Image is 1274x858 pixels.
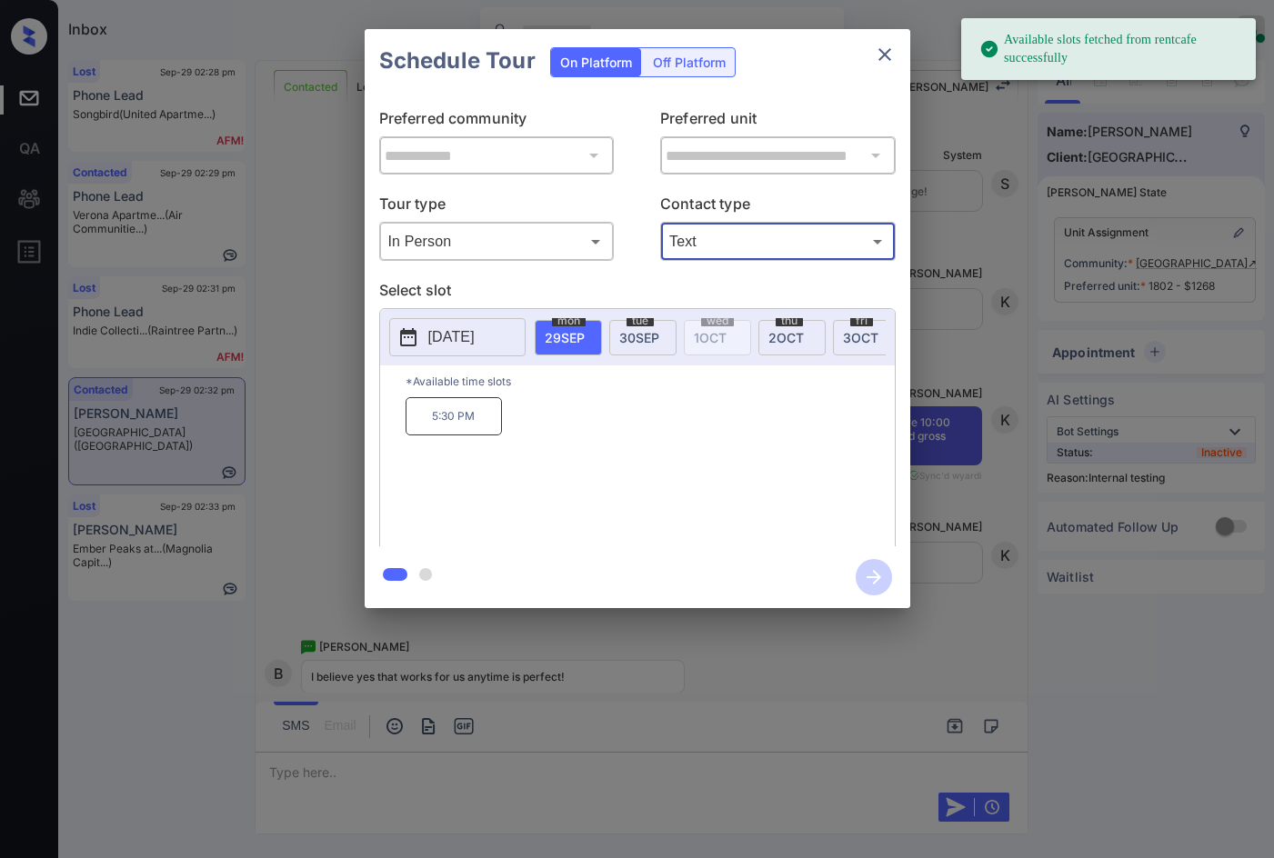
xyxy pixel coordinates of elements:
[406,397,502,435] p: 5:30 PM
[545,330,585,345] span: 29 SEP
[619,330,659,345] span: 30 SEP
[758,320,826,355] div: date-select
[665,226,891,256] div: Text
[843,330,878,345] span: 3 OCT
[833,320,900,355] div: date-select
[551,48,641,76] div: On Platform
[428,326,475,348] p: [DATE]
[768,330,804,345] span: 2 OCT
[406,365,895,397] p: *Available time slots
[379,193,615,222] p: Tour type
[535,320,602,355] div: date-select
[365,29,550,93] h2: Schedule Tour
[627,315,654,326] span: tue
[660,107,896,136] p: Preferred unit
[979,24,1241,75] div: Available slots fetched from rentcafe successfully
[609,320,677,355] div: date-select
[552,315,586,326] span: mon
[379,107,615,136] p: Preferred community
[776,315,803,326] span: thu
[660,193,896,222] p: Contact type
[845,554,903,601] button: btn-next
[379,279,896,308] p: Select slot
[384,226,610,256] div: In Person
[389,318,526,356] button: [DATE]
[644,48,735,76] div: Off Platform
[867,36,903,73] button: close
[850,315,873,326] span: fri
